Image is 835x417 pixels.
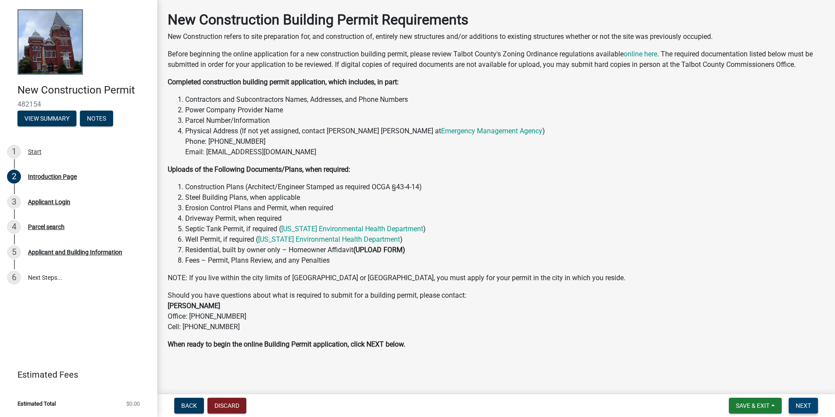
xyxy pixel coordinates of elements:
div: Parcel search [28,224,65,230]
div: 6 [7,271,21,285]
p: NOTE: If you live within the city limits of [GEOGRAPHIC_DATA] or [GEOGRAPHIC_DATA], you must appl... [168,273,825,283]
strong: When ready to begin the online Building Permit application, click NEXT below. [168,340,405,348]
div: Introduction Page [28,174,77,180]
span: Save & Exit [736,402,769,409]
li: Well Permit, if required ( ) [185,234,825,245]
p: Should you have questions about what is required to submit for a building permit, please contact:... [168,290,825,332]
img: Talbot County, Georgia [17,9,83,75]
button: Discard [207,398,246,414]
a: Estimated Fees [7,366,143,383]
strong: (UPLOAD FORM) [353,246,405,254]
strong: Completed construction building permit application, which includes, in part: [168,78,399,86]
li: Physical Address (If not yet assigned, contact [PERSON_NAME] [PERSON_NAME] at ) Phone: [PHONE_NUM... [185,126,825,157]
li: Residential, built by owner only – Homeowner Affidavit [185,245,825,255]
button: Save & Exit [729,398,782,414]
wm-modal-confirm: Notes [80,115,113,122]
strong: New Construction Building Permit Requirements [168,11,469,28]
div: Applicant and Building Information [28,249,122,255]
li: Steel Building Plans, when applicable [185,192,825,203]
button: Next [789,398,818,414]
a: [US_STATE] Environmental Health Department [258,235,400,243]
span: Back [181,402,197,409]
button: Notes [80,111,113,126]
li: Contractors and Subcontractors Names, Addresses, and Phone Numbers [185,94,825,105]
div: 2 [7,170,21,184]
li: Driveway Permit, when required [185,213,825,224]
li: Parcel Number/Information [185,115,825,126]
span: Next [796,402,811,409]
span: Estimated Total [17,401,56,407]
li: Fees – Permit, Plans Review, and any Penalties [185,255,825,266]
p: Before beginning the online application for a new construction building permit, please review Tal... [168,49,825,70]
div: 4 [7,220,21,234]
li: Septic Tank Permit, if required ( ) [185,224,825,234]
li: Construction Plans (Architect/Engineer Stamped as required OCGA §43-4-14) [185,182,825,192]
div: 5 [7,245,21,259]
a: [US_STATE] Environmental Health Department [281,225,423,233]
wm-modal-confirm: Summary [17,115,76,122]
a: online here [624,50,657,58]
button: View Summary [17,111,76,126]
strong: Uploads of the Following Documents/Plans, when required: [168,165,350,174]
div: 1 [7,145,21,159]
h4: New Construction Permit [17,84,150,97]
div: Applicant Login [28,199,70,205]
p: New Construction refers to site preparation for, and construction of, entirely new structures and... [168,31,825,42]
a: Emergency Management Agency [441,127,542,135]
li: Erosion Control Plans and Permit, when required [185,203,825,213]
li: Power Company Provider Name [185,105,825,115]
span: 482154 [17,100,140,108]
span: $0.00 [126,401,140,407]
div: Start [28,149,41,155]
button: Back [174,398,204,414]
strong: [PERSON_NAME] [168,302,220,310]
div: 3 [7,195,21,209]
